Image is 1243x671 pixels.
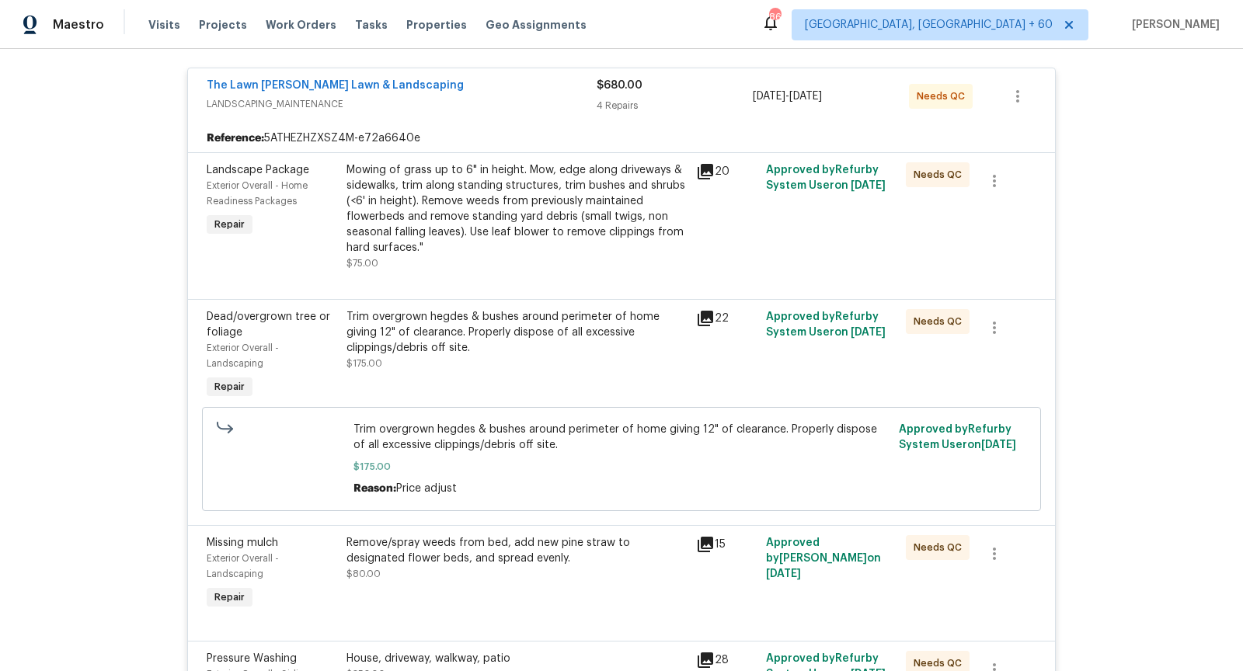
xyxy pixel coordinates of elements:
span: Needs QC [917,89,971,104]
span: Geo Assignments [486,17,587,33]
div: 4 Repairs [597,98,753,113]
a: The Lawn [PERSON_NAME] Lawn & Landscaping [207,80,464,91]
div: 22 [696,309,757,328]
span: $80.00 [346,569,381,579]
span: Tasks [355,19,388,30]
span: Repair [208,589,251,605]
span: Exterior Overall - Landscaping [207,554,279,579]
div: 20 [696,162,757,181]
div: 868 [769,9,780,25]
span: Pressure Washing [207,653,297,664]
span: Approved by [PERSON_NAME] on [766,537,881,579]
span: Exterior Overall - Home Readiness Packages [207,181,308,206]
span: $680.00 [597,80,642,91]
span: Trim overgrown hegdes & bushes around perimeter of home giving 12" of clearance. Properly dispose... [353,422,890,453]
span: Needs QC [914,540,968,555]
div: 28 [696,651,757,669]
span: Properties [406,17,467,33]
div: Trim overgrown hegdes & bushes around perimeter of home giving 12" of clearance. Properly dispose... [346,309,687,356]
span: [DATE] [766,568,801,579]
div: Remove/spray weeds from bed, add new pine straw to designated flower beds, and spread evenly. [346,535,687,566]
span: Landscape Package [207,165,309,176]
span: $75.00 [346,259,378,268]
span: [PERSON_NAME] [1126,17,1220,33]
span: $175.00 [353,459,890,475]
span: Exterior Overall - Landscaping [207,343,279,368]
div: 15 [696,535,757,554]
span: [DATE] [981,440,1016,450]
span: $175.00 [346,359,382,368]
span: Price adjust [396,483,457,494]
b: Reference: [207,130,264,146]
span: Repair [208,217,251,232]
span: Maestro [53,17,104,33]
span: [DATE] [753,91,785,102]
span: [DATE] [789,91,822,102]
span: [GEOGRAPHIC_DATA], [GEOGRAPHIC_DATA] + 60 [805,17,1053,33]
span: Work Orders [266,17,336,33]
div: 5ATHEZHZXSZ4M-e72a6640e [188,124,1055,152]
span: Visits [148,17,180,33]
span: Repair [208,379,251,395]
span: - [753,89,822,104]
span: Approved by Refurby System User on [766,165,886,191]
span: Needs QC [914,655,968,671]
span: [DATE] [851,180,886,191]
span: Needs QC [914,167,968,183]
span: Approved by Refurby System User on [899,424,1016,450]
span: LANDSCAPING_MAINTENANCE [207,96,597,112]
span: [DATE] [851,327,886,338]
span: Needs QC [914,314,968,329]
span: Missing mulch [207,537,278,548]
span: Reason: [353,483,396,494]
span: Approved by Refurby System User on [766,311,886,338]
span: Projects [199,17,247,33]
span: Dead/overgrown tree or foliage [207,311,330,338]
div: Mowing of grass up to 6" in height. Mow, edge along driveways & sidewalks, trim along standing st... [346,162,687,256]
div: House, driveway, walkway, patio [346,651,687,666]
